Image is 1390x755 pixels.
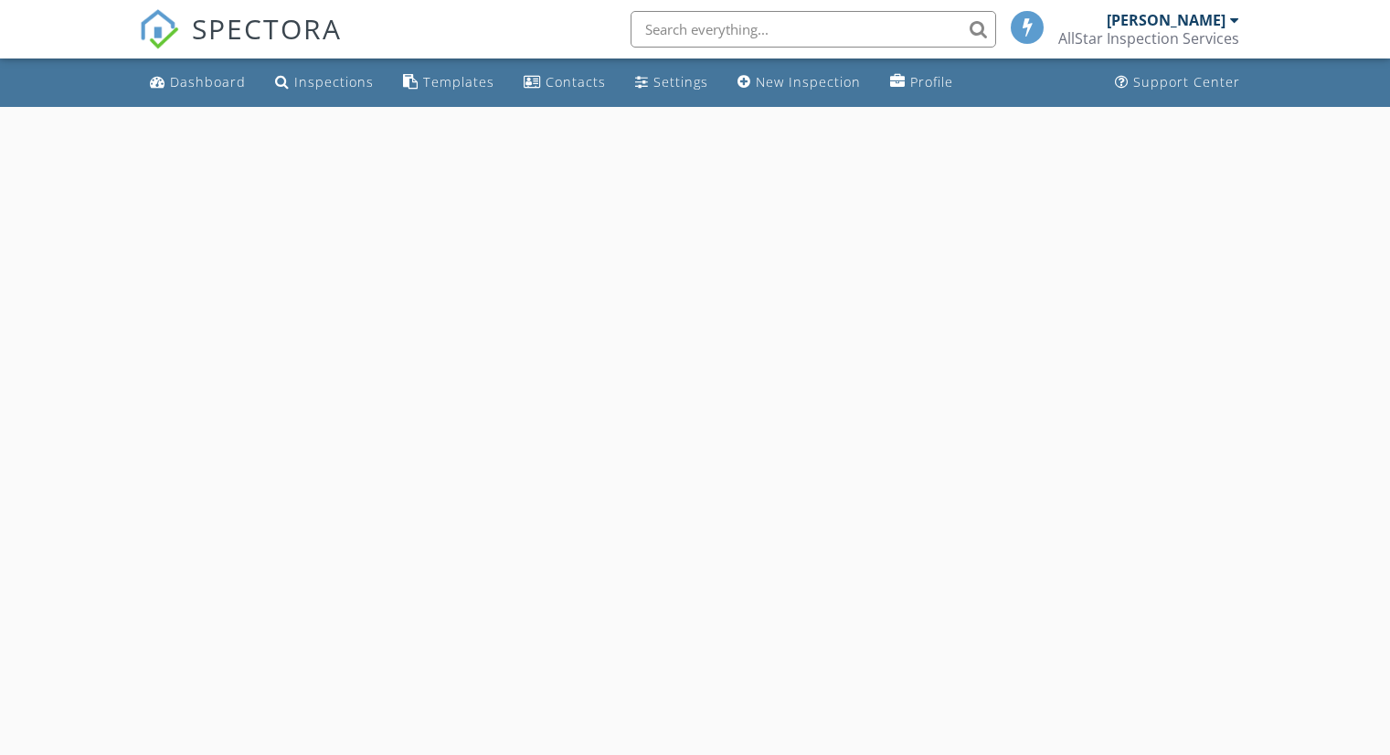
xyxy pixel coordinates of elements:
[139,25,342,63] a: SPECTORA
[268,66,381,100] a: Inspections
[756,73,861,90] div: New Inspection
[546,73,606,90] div: Contacts
[516,66,613,100] a: Contacts
[910,73,953,90] div: Profile
[294,73,374,90] div: Inspections
[423,73,494,90] div: Templates
[653,73,708,90] div: Settings
[139,9,179,49] img: The Best Home Inspection Software - Spectora
[170,73,246,90] div: Dashboard
[396,66,502,100] a: Templates
[1058,29,1239,48] div: AllStar Inspection Services
[730,66,868,100] a: New Inspection
[1107,11,1226,29] div: [PERSON_NAME]
[143,66,253,100] a: Dashboard
[1108,66,1247,100] a: Support Center
[1133,73,1240,90] div: Support Center
[192,9,342,48] span: SPECTORA
[631,11,996,48] input: Search everything...
[628,66,716,100] a: Settings
[883,66,960,100] a: Company Profile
